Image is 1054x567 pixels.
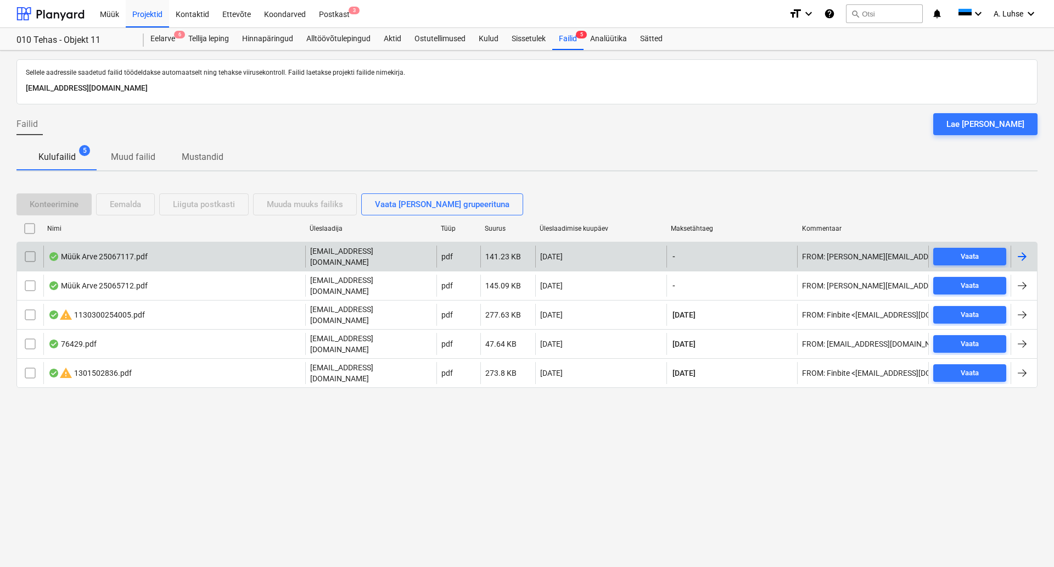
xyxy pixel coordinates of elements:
button: Vaata [933,277,1006,294]
span: - [671,251,676,262]
div: Vaata [961,309,979,321]
span: 6 [174,31,185,38]
div: Andmed failist loetud [48,369,59,377]
a: Alltöövõtulepingud [300,28,377,50]
a: Sissetulek [505,28,552,50]
div: Vaata [961,280,979,292]
div: 277.63 KB [485,310,521,319]
div: Müük Arve 25065712.pdf [48,281,148,290]
div: Andmed failist loetud [48,281,59,290]
div: Andmed failist loetud [48,340,59,348]
p: [EMAIL_ADDRESS][DOMAIN_NAME] [310,304,432,326]
div: Kommentaar [802,225,924,232]
p: [EMAIL_ADDRESS][DOMAIN_NAME] [310,362,432,384]
div: Vestlusvidin [999,514,1054,567]
iframe: Chat Widget [999,514,1054,567]
div: 145.09 KB [485,281,521,290]
a: Tellija leping [182,28,236,50]
i: format_size [789,7,802,20]
div: Suurus [485,225,531,232]
div: Failid [552,28,584,50]
span: A. Luhse [994,9,1023,18]
div: 010 Tehas - Objekt 11 [16,35,131,46]
p: [EMAIL_ADDRESS][DOMAIN_NAME] [310,246,432,268]
div: Andmed failist loetud [48,252,59,261]
div: [DATE] [540,281,563,290]
p: Muud failid [111,151,155,164]
button: Vaata [PERSON_NAME] grupeerituna [361,193,523,215]
i: notifications [932,7,943,20]
span: 3 [349,7,360,14]
div: pdf [441,281,453,290]
div: [DATE] [540,252,563,261]
div: 76429.pdf [48,340,97,348]
p: [EMAIL_ADDRESS][DOMAIN_NAME] [310,333,432,355]
div: Müük Arve 25067117.pdf [48,252,148,261]
span: search [851,9,860,18]
span: [DATE] [671,368,697,379]
div: Andmed failist loetud [48,310,59,319]
p: Sellele aadressile saadetud failid töödeldakse automaatselt ning tehakse viirusekontroll. Failid ... [26,69,1028,77]
p: Mustandid [182,151,223,164]
button: Vaata [933,248,1006,265]
div: 1301502836.pdf [48,366,132,380]
a: Eelarve6 [144,28,182,50]
div: Maksetähtaeg [671,225,793,232]
div: Eelarve [144,28,182,50]
div: Vaata [961,338,979,351]
a: Failid5 [552,28,584,50]
div: Vaata [961,367,979,380]
span: 5 [79,145,90,156]
div: pdf [441,340,453,348]
div: Lae [PERSON_NAME] [946,117,1024,131]
a: Ostutellimused [408,28,472,50]
div: [DATE] [540,310,563,319]
div: Nimi [47,225,301,232]
button: Otsi [846,4,923,23]
div: [DATE] [540,340,563,348]
div: Üleslaadija [310,225,432,232]
div: 47.64 KB [485,340,517,348]
div: pdf [441,252,453,261]
span: warning [59,308,72,321]
a: Aktid [377,28,408,50]
span: 5 [576,31,587,38]
div: 1130300254005.pdf [48,308,145,321]
i: Abikeskus [824,7,835,20]
p: Kulufailid [38,151,76,164]
div: Tüüp [441,225,476,232]
span: [DATE] [671,309,697,320]
span: warning [59,366,72,380]
div: 273.8 KB [485,369,517,377]
div: [DATE] [540,369,563,377]
span: Failid [16,118,38,131]
a: Sätted [633,28,669,50]
span: - [671,280,676,291]
button: Vaata [933,364,1006,382]
span: [DATE] [671,338,697,349]
button: Vaata [933,335,1006,353]
button: Lae [PERSON_NAME] [933,113,1038,135]
a: Hinnapäringud [236,28,300,50]
i: keyboard_arrow_down [972,7,985,20]
div: Vaata [PERSON_NAME] grupeerituna [375,197,509,212]
i: keyboard_arrow_down [802,7,815,20]
div: Üleslaadimise kuupäev [540,225,662,232]
p: [EMAIL_ADDRESS][DOMAIN_NAME] [310,275,432,297]
div: pdf [441,369,453,377]
i: keyboard_arrow_down [1024,7,1038,20]
p: [EMAIL_ADDRESS][DOMAIN_NAME] [26,82,1028,95]
a: Analüütika [584,28,633,50]
a: Kulud [472,28,505,50]
button: Vaata [933,306,1006,324]
div: Vaata [961,251,979,263]
div: pdf [441,310,453,319]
